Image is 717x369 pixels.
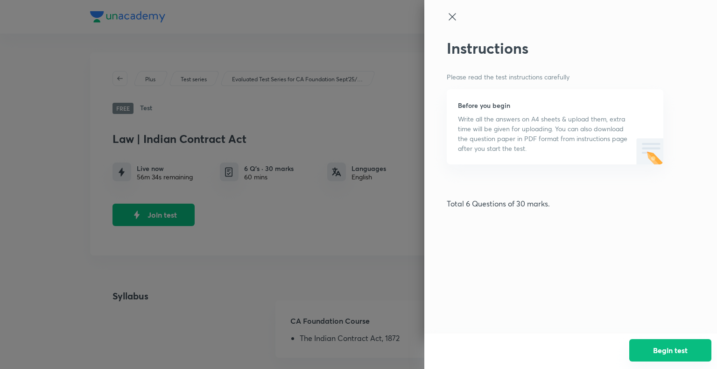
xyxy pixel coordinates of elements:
[629,339,711,362] button: Begin test
[447,198,663,209] p: Total 6 Questions of 30 marks.
[632,138,673,178] img: note
[458,100,630,110] h6: Before you begin
[458,114,630,153] p: Write all the answers on A4 sheets & upload them, extra time will be given for uploading. You can...
[447,39,663,57] h2: Instructions
[447,72,663,82] p: Please read the test instructions carefully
